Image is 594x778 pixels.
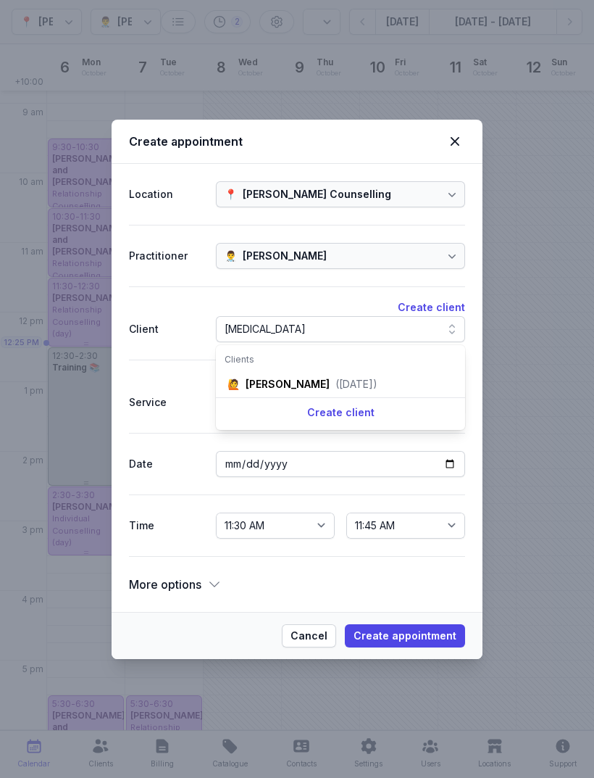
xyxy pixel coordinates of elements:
div: [PERSON_NAME] [246,377,330,392]
div: Create appointment [129,133,445,150]
span: Create appointment [354,627,456,645]
input: Date [216,451,465,477]
div: Location [129,186,204,203]
div: [PERSON_NAME] [243,247,327,265]
div: Practitioner [129,247,204,265]
div: Time [129,517,204,534]
div: [PERSON_NAME] Counselling [243,186,391,203]
button: Cancel [282,624,336,647]
div: Client [129,320,204,338]
div: 📍 [225,186,237,203]
span: Cancel [290,627,327,645]
button: Create appointment [345,624,465,647]
div: [MEDICAL_DATA] [225,320,306,338]
div: Create client [216,397,465,427]
div: Service [129,394,204,411]
div: 🙋 [227,377,240,392]
div: Date [129,455,204,473]
div: Clients [225,354,456,365]
span: More options [129,574,201,595]
div: ([DATE]) [335,377,377,392]
div: 👨‍⚕️ [225,247,237,265]
button: Create client [398,299,465,316]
